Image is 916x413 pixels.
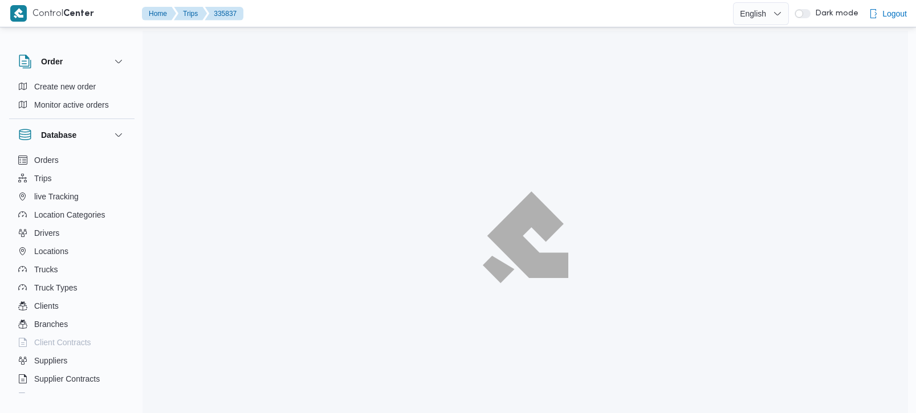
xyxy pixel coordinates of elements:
span: Monitor active orders [34,98,109,112]
button: Monitor active orders [14,96,130,114]
b: Center [63,10,94,18]
div: Database [9,151,135,398]
img: X8yXhbKr1z7QwAAAABJRU5ErkJggg== [10,5,27,22]
button: Order [18,55,125,68]
button: Client Contracts [14,333,130,351]
h3: Database [41,128,76,142]
span: Trucks [34,263,58,276]
span: Suppliers [34,354,67,367]
button: Database [18,128,125,142]
button: Locations [14,242,130,260]
span: Truck Types [34,281,77,295]
span: Create new order [34,80,96,93]
button: live Tracking [14,187,130,206]
span: Branches [34,317,68,331]
span: Client Contracts [34,336,91,349]
span: Supplier Contracts [34,372,100,386]
span: Trips [34,171,52,185]
button: Truck Types [14,279,130,297]
span: Dark mode [811,9,858,18]
button: Home [142,7,176,21]
button: Trips [174,7,207,21]
button: Trips [14,169,130,187]
span: Drivers [34,226,59,240]
span: Clients [34,299,59,313]
h3: Order [41,55,63,68]
button: Drivers [14,224,130,242]
span: Locations [34,244,68,258]
span: Devices [34,390,63,404]
span: Location Categories [34,208,105,222]
button: Suppliers [14,351,130,370]
button: Clients [14,297,130,315]
div: Order [9,77,135,118]
button: Logout [864,2,911,25]
button: Trucks [14,260,130,279]
button: Supplier Contracts [14,370,130,388]
button: Branches [14,315,130,333]
button: Orders [14,151,130,169]
button: Location Categories [14,206,130,224]
button: Create new order [14,77,130,96]
span: Orders [34,153,59,167]
img: ILLA Logo [489,198,562,276]
span: Logout [882,7,907,21]
button: 335837 [205,7,243,21]
span: live Tracking [34,190,79,203]
button: Devices [14,388,130,406]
